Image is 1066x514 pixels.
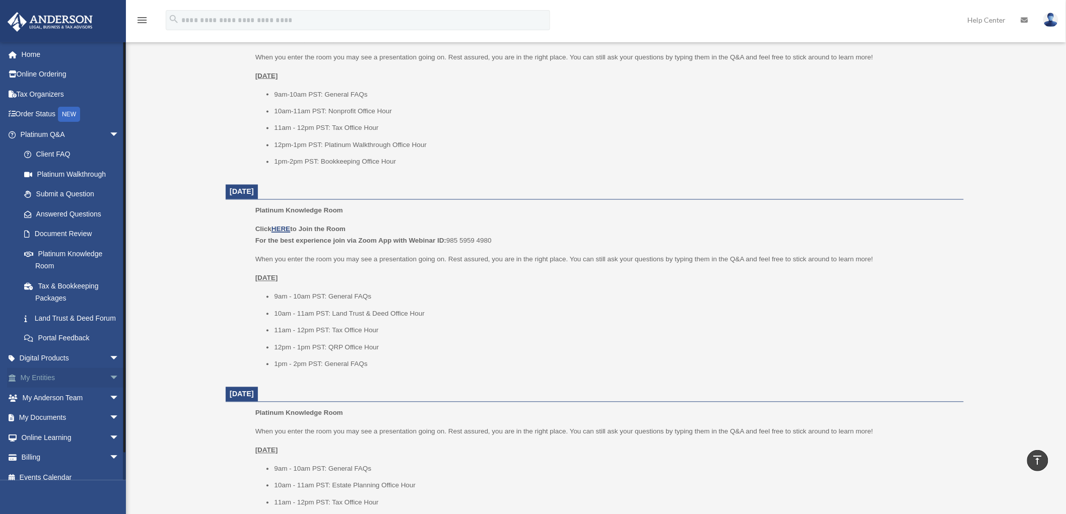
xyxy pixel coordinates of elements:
[255,254,957,266] p: When you enter the room you may see a presentation going on. Rest assured, you are in the right p...
[7,124,135,144] a: Platinum Q&Aarrow_drop_down
[109,427,129,448] span: arrow_drop_down
[7,388,135,408] a: My Anderson Teamarrow_drop_down
[7,348,135,368] a: Digital Productsarrow_drop_down
[274,139,957,152] li: 12pm-1pm PST: Platinum Walkthrough Office Hour
[274,89,957,101] li: 9am-10am PST: General FAQs
[7,368,135,388] a: My Entitiesarrow_drop_down
[274,106,957,118] li: 10am-11am PST: Nonprofit Office Hour
[255,224,957,247] p: 985 5959 4980
[14,184,135,204] a: Submit a Question
[255,207,343,214] span: Platinum Knowledge Room
[14,204,135,224] a: Answered Questions
[109,448,129,468] span: arrow_drop_down
[14,308,135,328] a: Land Trust & Deed Forum
[7,64,135,85] a: Online Ordering
[274,308,957,320] li: 10am - 11am PST: Land Trust & Deed Office Hour
[255,447,278,454] u: [DATE]
[255,274,278,282] u: [DATE]
[109,408,129,428] span: arrow_drop_down
[274,463,957,475] li: 9am - 10am PST: General FAQs
[168,14,179,25] i: search
[255,51,957,63] p: When you enter the room you may see a presentation going on. Rest assured, you are in the right p...
[255,72,278,80] u: [DATE]
[7,84,135,104] a: Tax Organizers
[255,426,957,438] p: When you enter the room you may see a presentation going on. Rest assured, you are in the right p...
[274,480,957,492] li: 10am - 11am PST: Estate Planning Office Hour
[14,328,135,348] a: Portal Feedback
[7,448,135,468] a: Billingarrow_drop_down
[136,18,148,26] a: menu
[7,467,135,487] a: Events Calendar
[255,409,343,417] span: Platinum Knowledge Room
[109,388,129,408] span: arrow_drop_down
[255,237,446,245] b: For the best experience join via Zoom App with Webinar ID:
[230,188,254,196] span: [DATE]
[14,144,135,165] a: Client FAQ
[14,164,135,184] a: Platinum Walkthrough
[109,348,129,369] span: arrow_drop_down
[5,12,96,32] img: Anderson Advisors Platinum Portal
[272,226,290,233] a: HERE
[109,124,129,145] span: arrow_drop_down
[274,325,957,337] li: 11am - 12pm PST: Tax Office Hour
[274,156,957,168] li: 1pm-2pm PST: Bookkeeping Office Hour
[1043,13,1058,27] img: User Pic
[14,276,135,308] a: Tax & Bookkeeping Packages
[230,390,254,398] span: [DATE]
[255,226,346,233] b: Click to Join the Room
[14,224,135,244] a: Document Review
[7,104,135,125] a: Order StatusNEW
[58,107,80,122] div: NEW
[1032,454,1044,466] i: vertical_align_top
[274,358,957,371] li: 1pm - 2pm PST: General FAQs
[274,497,957,509] li: 11am - 12pm PST: Tax Office Hour
[14,244,129,276] a: Platinum Knowledge Room
[274,342,957,354] li: 12pm - 1pm PST: QRP Office Hour
[7,408,135,428] a: My Documentsarrow_drop_down
[109,368,129,389] span: arrow_drop_down
[1027,450,1048,471] a: vertical_align_top
[7,44,135,64] a: Home
[274,291,957,303] li: 9am - 10am PST: General FAQs
[274,122,957,134] li: 11am - 12pm PST: Tax Office Hour
[7,427,135,448] a: Online Learningarrow_drop_down
[136,14,148,26] i: menu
